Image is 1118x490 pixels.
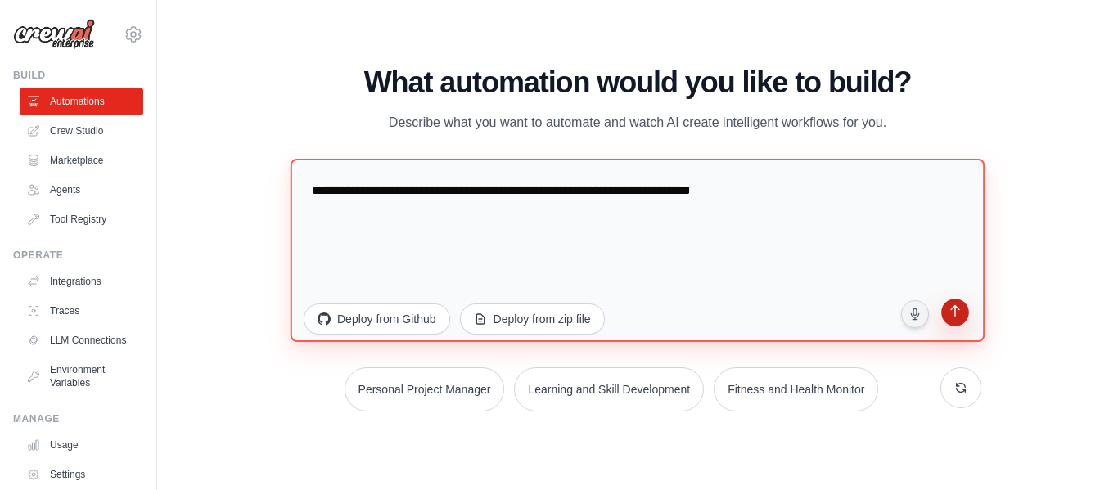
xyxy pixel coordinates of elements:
[345,367,505,411] button: Personal Project Manager
[13,412,143,425] div: Manage
[20,177,143,203] a: Agents
[714,367,878,411] button: Fitness and Health Monitor
[20,298,143,324] a: Traces
[1036,411,1118,490] iframe: Chat Widget
[13,69,143,82] div: Build
[20,147,143,173] a: Marketplace
[20,118,143,144] a: Crew Studio
[20,268,143,294] a: Integrations
[20,461,143,488] a: Settings
[460,303,605,335] button: Deploy from zip file
[13,249,143,262] div: Operate
[20,432,143,458] a: Usage
[294,66,981,99] h1: What automation would you like to build?
[20,357,143,396] a: Environment Variables
[514,367,704,411] button: Learning and Skill Development
[20,206,143,232] a: Tool Registry
[20,327,143,353] a: LLM Connections
[304,303,450,335] button: Deploy from Github
[20,88,143,115] a: Automations
[363,112,913,133] p: Describe what you want to automate and watch AI create intelligent workflows for you.
[13,19,95,50] img: Logo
